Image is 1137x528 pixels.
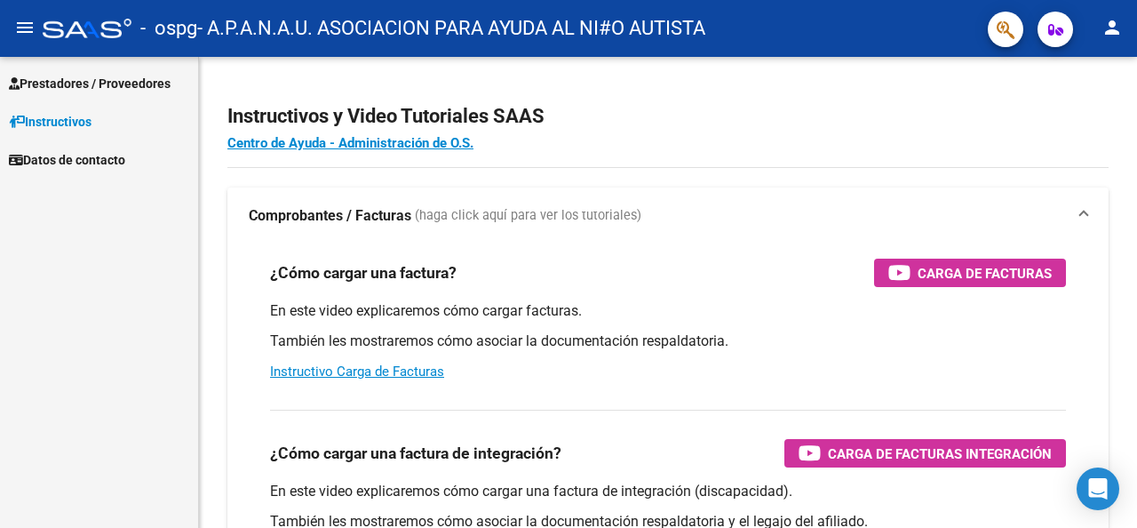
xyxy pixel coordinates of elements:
a: Centro de Ayuda - Administración de O.S. [227,135,473,151]
p: En este video explicaremos cómo cargar una factura de integración (discapacidad). [270,482,1066,501]
strong: Comprobantes / Facturas [249,206,411,226]
button: Carga de Facturas [874,259,1066,287]
h2: Instructivos y Video Tutoriales SAAS [227,100,1109,133]
mat-icon: person [1101,17,1123,38]
span: - A.P.A.N.A.U. ASOCIACION PARA AYUDA AL NI#O AUTISTA [197,9,705,48]
mat-expansion-panel-header: Comprobantes / Facturas (haga click aquí para ver los tutoriales) [227,188,1109,244]
h3: ¿Cómo cargar una factura de integración? [270,441,561,466]
h3: ¿Cómo cargar una factura? [270,260,457,285]
span: Datos de contacto [9,150,125,170]
span: Instructivos [9,112,91,132]
span: Carga de Facturas [918,262,1052,284]
div: Open Intercom Messenger [1077,468,1119,510]
button: Carga de Facturas Integración [784,439,1066,468]
mat-icon: menu [14,17,36,38]
span: Prestadores / Proveedores [9,74,171,93]
a: Instructivo Carga de Facturas [270,364,444,380]
span: (haga click aquí para ver los tutoriales) [415,206,641,226]
span: Carga de Facturas Integración [828,443,1052,465]
p: En este video explicaremos cómo cargar facturas. [270,301,1066,321]
p: También les mostraremos cómo asociar la documentación respaldatoria. [270,332,1066,351]
span: - ospg [140,9,197,48]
